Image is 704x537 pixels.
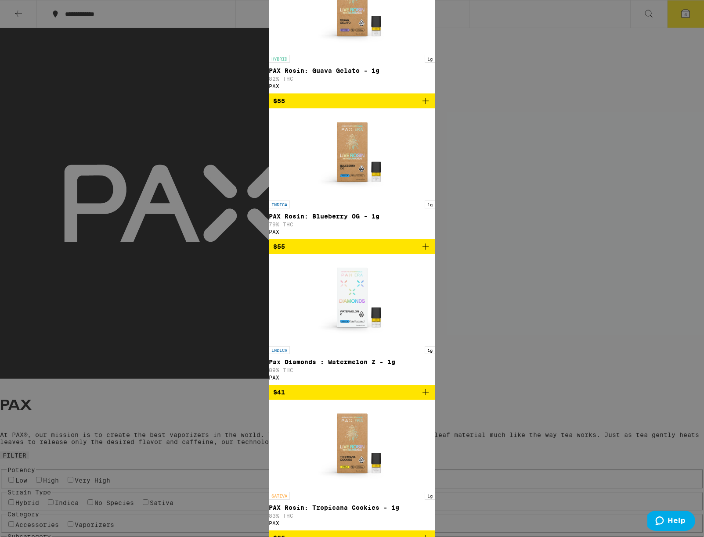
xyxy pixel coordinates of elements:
img: PAX - PAX Rosin: Tropicana Cookies - 1g [308,400,396,487]
p: 79% THC [269,222,435,227]
a: Open page for PAX Rosin: Blueberry OG - 1g from PAX [269,108,435,239]
p: 89% THC [269,367,435,373]
p: INDICA [269,346,290,354]
button: Add to bag [269,239,435,254]
img: PAX - Pax Diamonds : Watermelon Z - 1g [308,254,396,342]
p: SATIVA [269,492,290,500]
p: PAX Rosin: Tropicana Cookies - 1g [269,504,435,511]
img: PAX - PAX Rosin: Blueberry OG - 1g [308,108,396,196]
button: Add to bag [269,93,435,108]
p: PAX Rosin: Guava Gelato - 1g [269,67,435,74]
span: $55 [273,243,285,250]
div: PAX [269,229,435,235]
p: 1g [425,200,435,208]
span: $55 [273,97,285,104]
p: 1g [425,346,435,354]
p: 83% THC [269,513,435,519]
p: HYBRID [269,55,290,63]
a: Open page for Pax Diamonds : Watermelon Z - 1g from PAX [269,254,435,385]
p: PAX Rosin: Blueberry OG - 1g [269,213,435,220]
a: Open page for PAX Rosin: Tropicana Cookies - 1g from PAX [269,400,435,530]
p: 1g [425,492,435,500]
span: $41 [273,389,285,396]
p: 1g [425,55,435,63]
button: Add to bag [269,385,435,400]
div: PAX [269,520,435,526]
p: 82% THC [269,76,435,82]
div: PAX [269,375,435,380]
p: Pax Diamonds : Watermelon Z - 1g [269,358,435,365]
iframe: Opens a widget where you can find more information [647,511,695,533]
div: PAX [269,83,435,89]
p: INDICA [269,200,290,208]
